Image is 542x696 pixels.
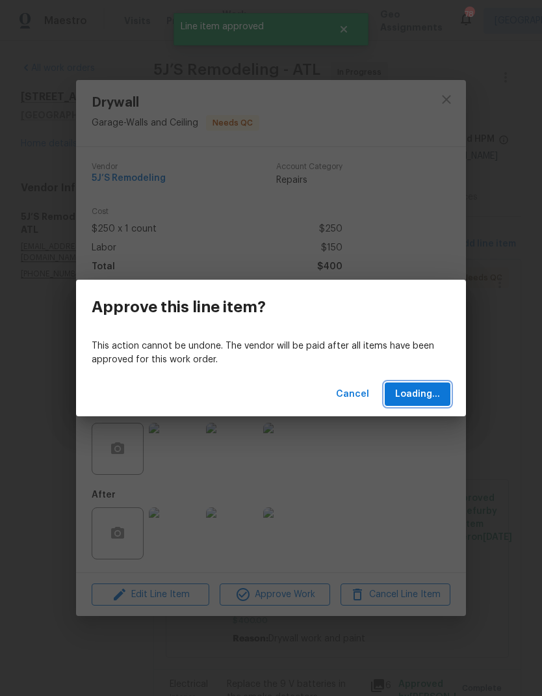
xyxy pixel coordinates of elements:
h3: Approve this line item? [92,298,266,316]
button: Cancel [331,382,374,407]
span: Cancel [336,386,369,403]
span: Loading... [395,386,440,403]
p: This action cannot be undone. The vendor will be paid after all items have been approved for this... [92,340,450,367]
button: Loading... [385,382,450,407]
